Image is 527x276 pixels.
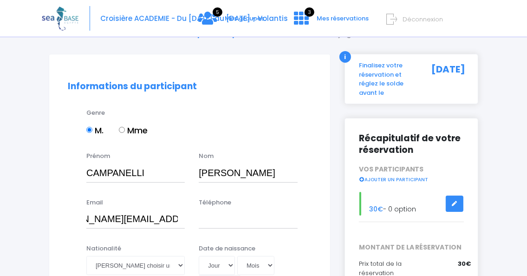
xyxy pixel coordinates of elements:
[403,15,443,24] span: Déconnexion
[352,243,471,252] span: MONTANT DE LA RÉSERVATION
[68,81,312,92] h2: Informations du participant
[286,17,374,26] a: 3 Mes réservations
[86,124,104,137] label: M.
[352,192,471,216] div: - 0 option
[352,61,422,97] div: Finalisez votre réservation et réglez le solde avant le
[86,198,103,207] label: Email
[86,108,105,118] label: Genre
[86,127,92,133] input: M.
[199,151,214,161] label: Nom
[199,198,231,207] label: Téléphone
[225,14,264,23] span: Mes groupes
[369,204,383,214] span: 30€
[317,14,369,23] span: Mes réservations
[191,17,272,26] a: 5 Mes groupes
[119,124,148,137] label: Mme
[199,244,255,253] label: Date de naissance
[119,127,125,133] input: Mme
[359,175,429,183] a: AJOUTER UN PARTICIPANT
[86,244,121,253] label: Nationalité
[305,7,314,17] span: 3
[86,151,110,161] label: Prénom
[359,132,464,156] h2: Récapitulatif de votre réservation
[213,7,222,17] span: 5
[421,61,471,97] div: [DATE]
[352,164,471,184] div: VOS PARTICIPANTS
[458,259,471,269] span: 30€
[100,13,288,23] span: Croisière ACADEMIE - Du [DATE] au [DATE] - Volantis
[339,51,351,63] div: i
